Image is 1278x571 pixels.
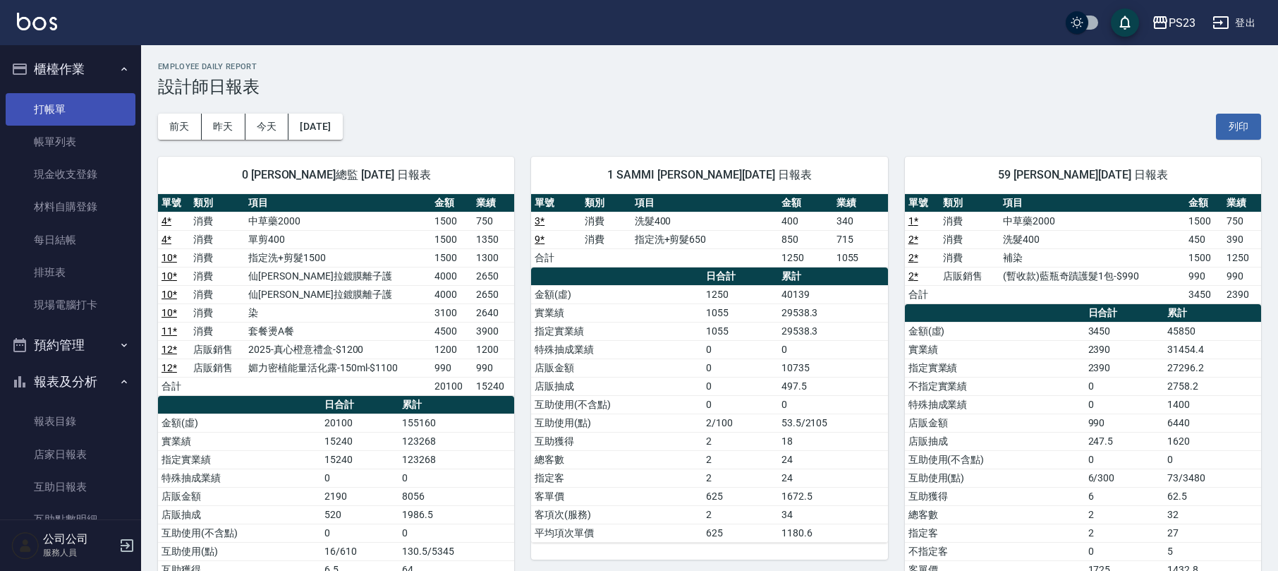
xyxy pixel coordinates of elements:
[531,194,887,268] table: a dense table
[6,126,135,158] a: 帳單列表
[1185,285,1223,303] td: 3450
[6,471,135,503] a: 互助日報表
[778,268,888,286] th: 累計
[158,62,1261,71] h2: Employee Daily Report
[321,542,398,560] td: 16/610
[1085,487,1164,505] td: 6
[905,450,1085,469] td: 互助使用(不含點)
[190,322,245,340] td: 消費
[190,285,245,303] td: 消費
[631,230,778,248] td: 指定洗+剪髮650
[1085,322,1164,340] td: 3450
[431,340,473,359] td: 1200
[6,93,135,126] a: 打帳單
[939,212,999,230] td: 消費
[431,194,473,212] th: 金額
[999,194,1185,212] th: 項目
[531,432,702,450] td: 互助獲得
[905,359,1085,377] td: 指定實業績
[905,322,1085,340] td: 金額(虛)
[833,248,888,267] td: 1055
[158,77,1261,97] h3: 設計師日報表
[1164,487,1261,505] td: 62.5
[398,542,514,560] td: 130.5/5345
[778,285,888,303] td: 40139
[158,194,190,212] th: 單號
[1164,359,1261,377] td: 27296.2
[1223,194,1261,212] th: 業績
[778,303,888,322] td: 29538.3
[1169,14,1195,32] div: PS23
[158,450,321,469] td: 指定實業績
[1085,432,1164,450] td: 247.5
[1185,267,1223,285] td: 990
[531,414,702,432] td: 互助使用(點)
[6,51,135,88] button: 櫃檯作業
[1164,432,1261,450] td: 1620
[6,289,135,321] a: 現場電腦打卡
[1085,359,1164,377] td: 2390
[158,377,190,395] td: 合計
[1164,304,1261,323] th: 累計
[6,363,135,400] button: 報表及分析
[702,469,778,487] td: 2
[190,212,245,230] td: 消費
[473,248,514,267] td: 1300
[778,450,888,469] td: 24
[939,194,999,212] th: 類別
[6,503,135,536] a: 互助點數明細
[473,303,514,322] td: 2640
[1085,542,1164,560] td: 0
[17,13,57,30] img: Logo
[473,230,514,248] td: 1350
[6,327,135,363] button: 預約管理
[999,212,1185,230] td: 中草藥2000
[905,395,1085,414] td: 特殊抽成業績
[581,212,631,230] td: 消費
[702,414,778,432] td: 2/100
[288,114,342,140] button: [DATE]
[175,168,497,182] span: 0 [PERSON_NAME]總監 [DATE] 日報表
[473,194,514,212] th: 業績
[778,432,888,450] td: 18
[999,267,1185,285] td: (暫收款)藍瓶奇蹟護髮1包-$990
[321,414,398,432] td: 20100
[778,340,888,359] td: 0
[778,377,888,395] td: 497.5
[398,396,514,414] th: 累計
[190,303,245,322] td: 消費
[905,487,1085,505] td: 互助獲得
[245,359,431,377] td: 媚力密植能量活化露-150ml-$1100
[43,532,115,546] h5: 公司公司
[702,524,778,542] td: 625
[245,303,431,322] td: 染
[905,432,1085,450] td: 店販抽成
[1216,114,1261,140] button: 列印
[245,267,431,285] td: 仙[PERSON_NAME]拉鍍膜離子護
[778,212,833,230] td: 400
[581,194,631,212] th: 類別
[321,469,398,487] td: 0
[1146,8,1201,37] button: PS23
[905,194,1261,304] table: a dense table
[6,438,135,471] a: 店家日報表
[833,212,888,230] td: 340
[531,194,581,212] th: 單號
[531,487,702,505] td: 客單價
[158,487,321,505] td: 店販金額
[245,340,431,359] td: 2025-真心橙意禮盒-$1200
[531,268,887,543] table: a dense table
[398,524,514,542] td: 0
[6,191,135,223] a: 材料自購登錄
[905,469,1085,487] td: 互助使用(點)
[905,414,1085,432] td: 店販金額
[398,414,514,432] td: 155160
[431,359,473,377] td: 990
[905,194,939,212] th: 單號
[473,322,514,340] td: 3900
[1223,248,1261,267] td: 1250
[1085,377,1164,395] td: 0
[245,285,431,303] td: 仙[PERSON_NAME]拉鍍膜離子護
[321,396,398,414] th: 日合計
[833,230,888,248] td: 715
